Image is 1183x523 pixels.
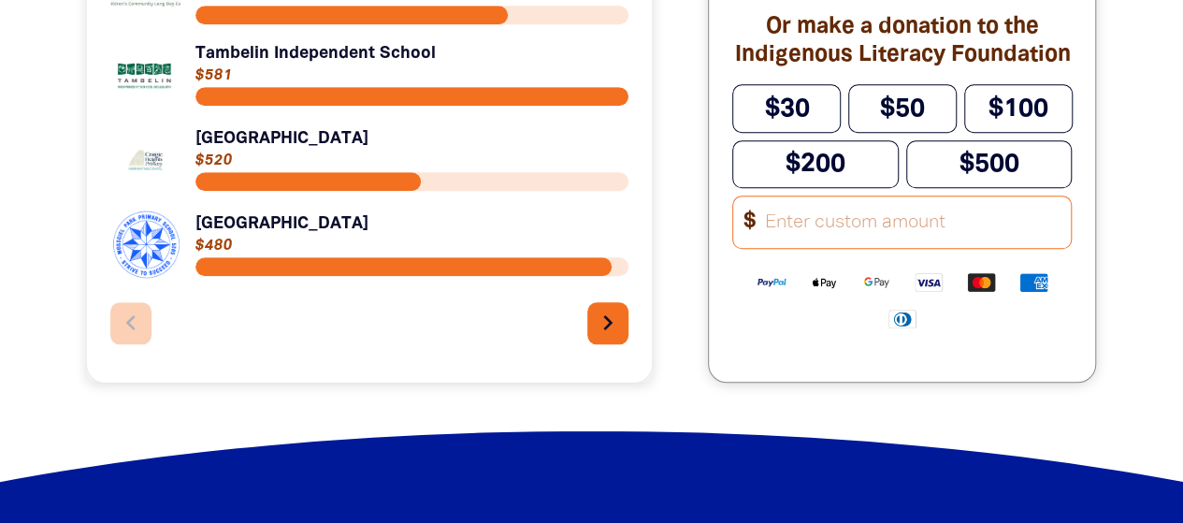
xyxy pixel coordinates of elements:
[880,96,925,120] span: $50
[732,256,1072,343] div: Available payment methods
[587,302,629,344] button: Next page
[955,271,1007,293] img: Mastercard logo
[876,308,929,329] img: Diners Club logo
[593,308,623,338] i: chevron_right
[733,204,756,240] span: $
[732,13,1072,69] h2: Or make a donation to the Indigenous Literacy Foundation
[906,139,1073,187] button: $500
[959,153,1019,176] span: $500
[764,96,809,120] span: $30
[988,96,1048,120] span: $100
[902,271,955,293] img: Visa logo
[964,84,1073,132] button: $100
[732,139,899,187] button: $200
[848,84,957,132] button: $50
[753,196,1072,248] input: Enter custom amount
[1007,271,1060,293] img: American Express logo
[786,153,845,176] span: $200
[732,84,841,132] button: $30
[745,271,798,293] img: Paypal logo
[850,271,902,293] img: Google Pay logo
[798,271,850,293] img: Apple Pay logo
